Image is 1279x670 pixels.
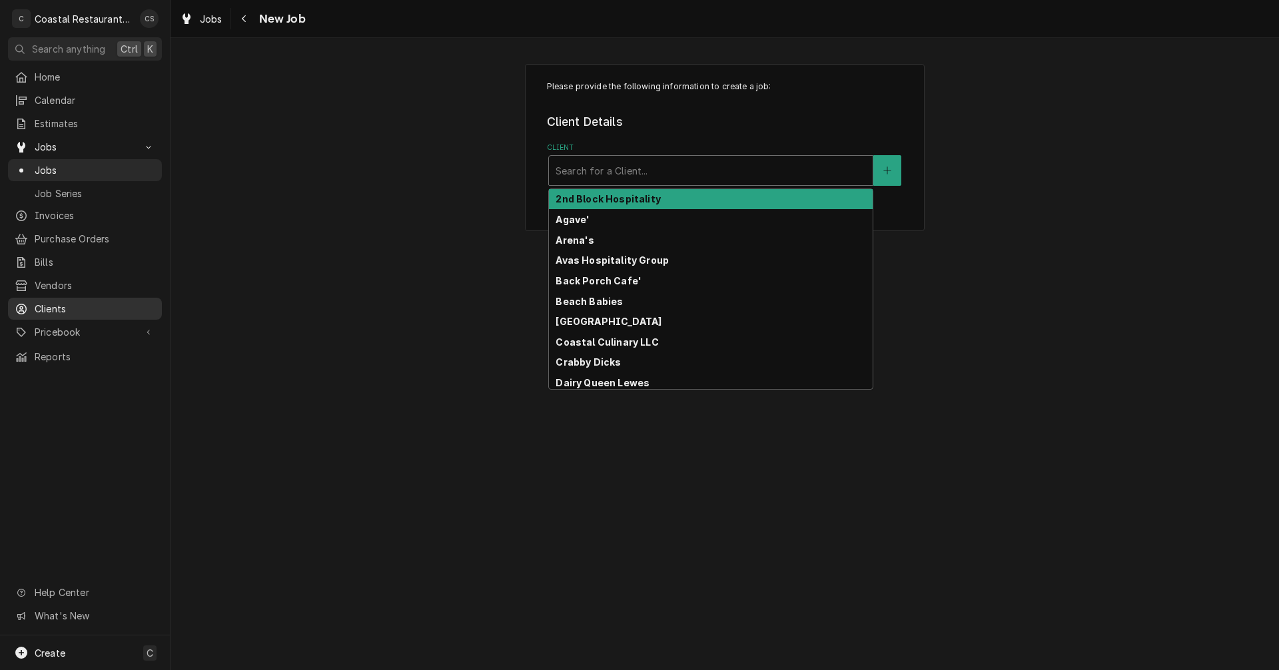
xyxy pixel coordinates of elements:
span: Search anything [32,42,105,56]
div: Job Create/Update [525,64,925,231]
button: Search anythingCtrlK [8,37,162,61]
span: Purchase Orders [35,232,155,246]
strong: Beach Babies [556,296,623,307]
a: Clients [8,298,162,320]
button: Navigate back [234,8,255,29]
span: Reports [35,350,155,364]
span: Ctrl [121,42,138,56]
div: CS [140,9,159,28]
legend: Client Details [547,113,903,131]
span: C [147,646,153,660]
div: Coastal Restaurant Repair [35,12,133,26]
span: Jobs [35,140,135,154]
span: Estimates [35,117,155,131]
strong: Dairy Queen Lewes [556,377,649,388]
span: Home [35,70,155,84]
strong: Arena's [556,234,594,246]
span: Jobs [200,12,222,26]
span: Bills [35,255,155,269]
strong: [GEOGRAPHIC_DATA] [556,316,661,327]
a: Estimates [8,113,162,135]
div: Client [547,143,903,186]
div: Job Create/Update Form [547,81,903,186]
span: K [147,42,153,56]
p: Please provide the following information to create a job: [547,81,903,93]
a: Job Series [8,182,162,204]
span: New Job [255,10,306,28]
span: Invoices [35,208,155,222]
strong: 2nd Block Hospitality [556,193,660,204]
a: Go to Pricebook [8,321,162,343]
span: Create [35,647,65,659]
span: What's New [35,609,154,623]
strong: Coastal Culinary LLC [556,336,658,348]
a: Purchase Orders [8,228,162,250]
span: Job Series [35,186,155,200]
strong: Crabby Dicks [556,356,621,368]
a: Go to Jobs [8,136,162,158]
span: Pricebook [35,325,135,339]
span: Help Center [35,585,154,599]
a: Invoices [8,204,162,226]
a: Go to Help Center [8,581,162,603]
div: Chris Sockriter's Avatar [140,9,159,28]
span: Jobs [35,163,155,177]
span: Vendors [35,278,155,292]
strong: Agave' [556,214,590,225]
a: Jobs [8,159,162,181]
button: Create New Client [873,155,901,186]
a: Vendors [8,274,162,296]
span: Calendar [35,93,155,107]
span: Clients [35,302,155,316]
svg: Create New Client [883,166,891,175]
a: Calendar [8,89,162,111]
a: Reports [8,346,162,368]
strong: Avas Hospitality Group [556,254,669,266]
label: Client [547,143,903,153]
a: Home [8,66,162,88]
strong: Back Porch Cafe' [556,275,641,286]
a: Jobs [175,8,228,30]
a: Bills [8,251,162,273]
a: Go to What's New [8,605,162,627]
div: C [12,9,31,28]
